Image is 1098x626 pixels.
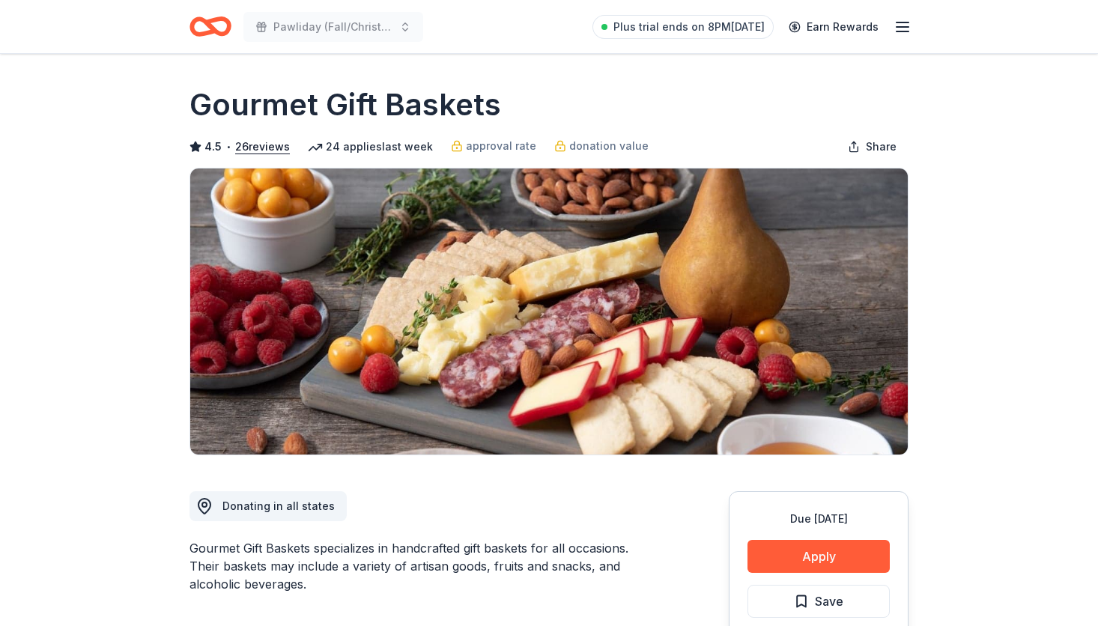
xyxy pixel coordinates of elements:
span: Pawliday (Fall/Christmas) Auction [273,18,393,36]
span: donation value [569,137,649,155]
a: approval rate [451,137,536,155]
h1: Gourmet Gift Baskets [189,84,501,126]
img: Image for Gourmet Gift Baskets [190,168,908,455]
span: • [226,141,231,153]
div: Gourmet Gift Baskets specializes in handcrafted gift baskets for all occasions. Their baskets may... [189,539,657,593]
div: 24 applies last week [308,138,433,156]
span: approval rate [466,137,536,155]
button: Share [836,132,909,162]
button: Pawliday (Fall/Christmas) Auction [243,12,423,42]
span: Donating in all states [222,499,335,512]
a: Plus trial ends on 8PM[DATE] [592,15,774,39]
a: Home [189,9,231,44]
button: Apply [747,540,890,573]
span: 4.5 [204,138,222,156]
button: Save [747,585,890,618]
a: Earn Rewards [780,13,888,40]
span: Share [866,138,897,156]
span: Plus trial ends on 8PM[DATE] [613,18,765,36]
span: Save [815,592,843,611]
button: 26reviews [235,138,290,156]
a: donation value [554,137,649,155]
div: Due [DATE] [747,510,890,528]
